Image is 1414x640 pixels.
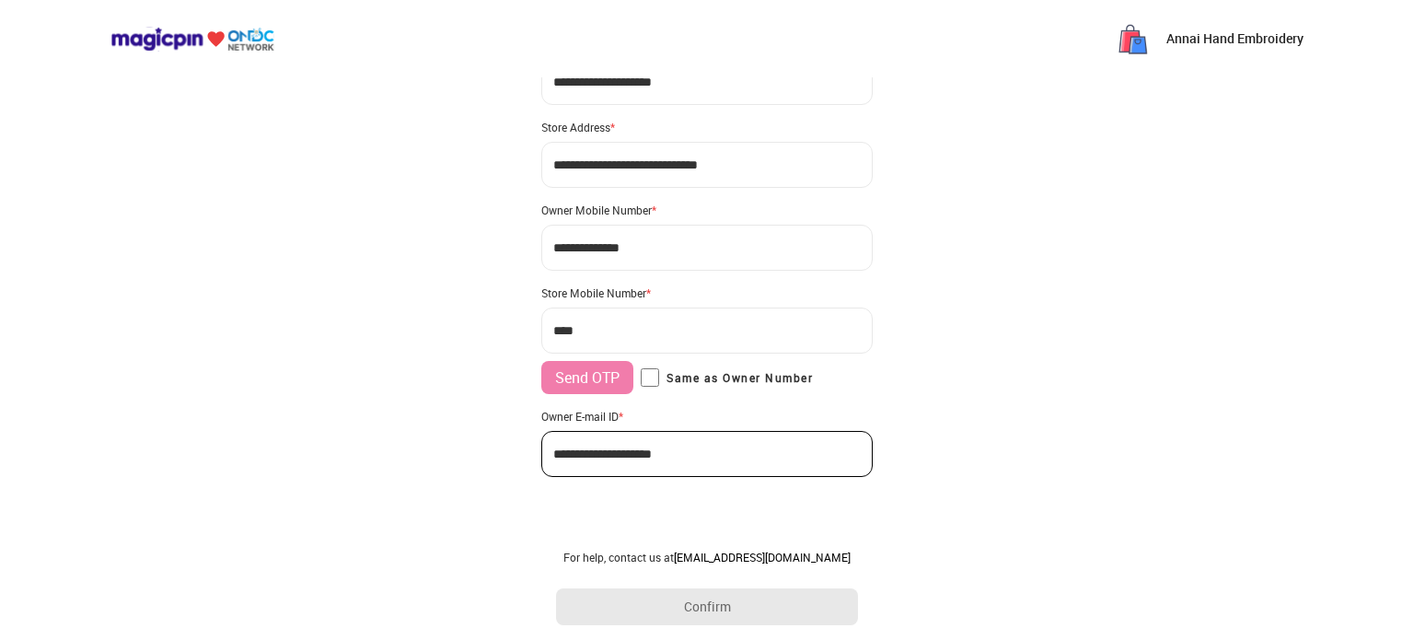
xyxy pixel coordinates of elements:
img: PH-g96n09aFskHrU9yybL88Q3zUNYijZIRTkmVs5ROI_6hdY0EGCS7JxCQUwo5tYTot2xsgp9XB0NaiXFJDSaokRPrs [1115,20,1152,57]
div: Owner Mobile Number [541,203,873,217]
a: [EMAIL_ADDRESS][DOMAIN_NAME] [674,550,851,564]
div: Owner E-mail ID [541,409,873,424]
div: Store Address [541,120,873,134]
div: Store Mobile Number [541,285,873,300]
input: Same as Owner Number [641,368,659,387]
button: Send OTP [541,361,633,394]
p: Annai Hand Embroidery [1166,29,1304,48]
img: ondc-logo-new-small.8a59708e.svg [110,27,274,52]
button: Confirm [556,588,858,625]
div: For help, contact us at [556,550,858,564]
label: Same as Owner Number [641,368,813,387]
